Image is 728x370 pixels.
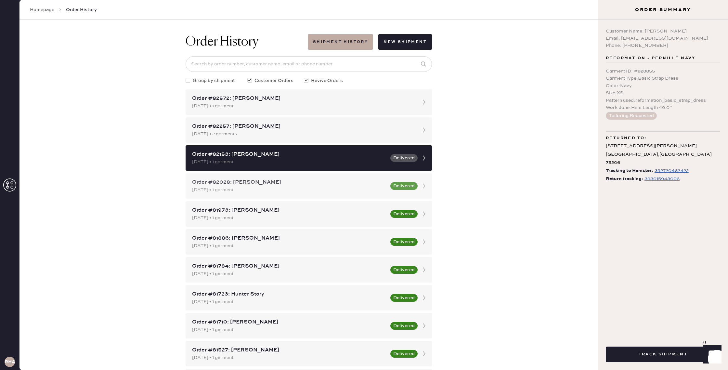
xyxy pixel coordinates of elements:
[653,167,689,175] a: 392720462422
[606,42,720,49] div: Phone: [PHONE_NUMBER]
[606,142,720,167] div: [STREET_ADDRESS][PERSON_NAME] [GEOGRAPHIC_DATA] , [GEOGRAPHIC_DATA] 75206
[30,7,54,13] a: Homepage
[606,28,720,35] div: Customer Name: [PERSON_NAME]
[606,104,720,111] div: Work done : Hem Length 49.0”
[606,167,653,175] span: Tracking to Hemster:
[606,112,657,120] button: Tailoring Requested
[192,326,386,333] div: [DATE] • 1 garment
[606,347,720,362] button: Track Shipment
[192,298,386,305] div: [DATE] • 1 garment
[606,351,720,357] a: Track Shipment
[308,34,373,50] button: Shipment History
[193,77,235,84] span: Group by shipment
[390,350,418,358] button: Delivered
[192,158,386,165] div: [DATE] • 1 garment
[697,341,725,369] iframe: Front Chat
[192,151,386,158] div: Order #82153: [PERSON_NAME]
[192,290,386,298] div: Order #81723: Hunter Story
[606,97,720,104] div: Pattern used : reformation_basic_strap_dress
[606,134,647,142] span: Returned to:
[390,182,418,190] button: Delivered
[254,77,293,84] span: Customer Orders
[598,7,728,13] h3: Order Summary
[606,82,720,89] div: Color : Navy
[378,34,432,50] button: New Shipment
[186,56,432,72] input: Search by order number, customer name, email or phone number
[192,346,386,354] div: Order #81527: [PERSON_NAME]
[390,238,418,246] button: Delivered
[390,210,418,218] button: Delivered
[390,294,418,302] button: Delivered
[186,34,258,50] h1: Order History
[390,154,418,162] button: Delivered
[606,68,720,75] div: Garment ID : # 928855
[606,35,720,42] div: Email: [EMAIL_ADDRESS][DOMAIN_NAME]
[192,95,414,102] div: Order #82572: [PERSON_NAME]
[644,175,680,183] div: https://www.fedex.com/apps/fedextrack/?tracknumbers=393015943006&cntry_code=US
[606,89,720,97] div: Size : XS
[606,75,720,82] div: Garment Type : Basic Strap Dress
[192,234,386,242] div: Order #81886: [PERSON_NAME]
[192,102,414,110] div: [DATE] • 1 garment
[192,178,386,186] div: Order #82028: [PERSON_NAME]
[311,77,343,84] span: Revive Orders
[655,167,689,175] div: https://www.fedex.com/apps/fedextrack/?tracknumbers=392720462422&cntry_code=US
[192,186,386,193] div: [DATE] • 1 garment
[192,318,386,326] div: Order #81710: [PERSON_NAME]
[5,360,15,364] h3: RHA
[606,54,695,62] span: Reformation - Pernille Navy
[390,322,418,330] button: Delivered
[643,175,680,183] a: 393015943006
[192,130,414,138] div: [DATE] • 2 garments
[192,270,386,277] div: [DATE] • 1 garment
[192,214,386,221] div: [DATE] • 1 garment
[192,262,386,270] div: Order #81784: [PERSON_NAME]
[66,7,97,13] span: Order History
[192,123,414,130] div: Order #82257: [PERSON_NAME]
[192,354,386,361] div: [DATE] • 1 garment
[192,242,386,249] div: [DATE] • 1 garment
[390,266,418,274] button: Delivered
[606,175,643,183] span: Return tracking:
[192,206,386,214] div: Order #81973: [PERSON_NAME]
